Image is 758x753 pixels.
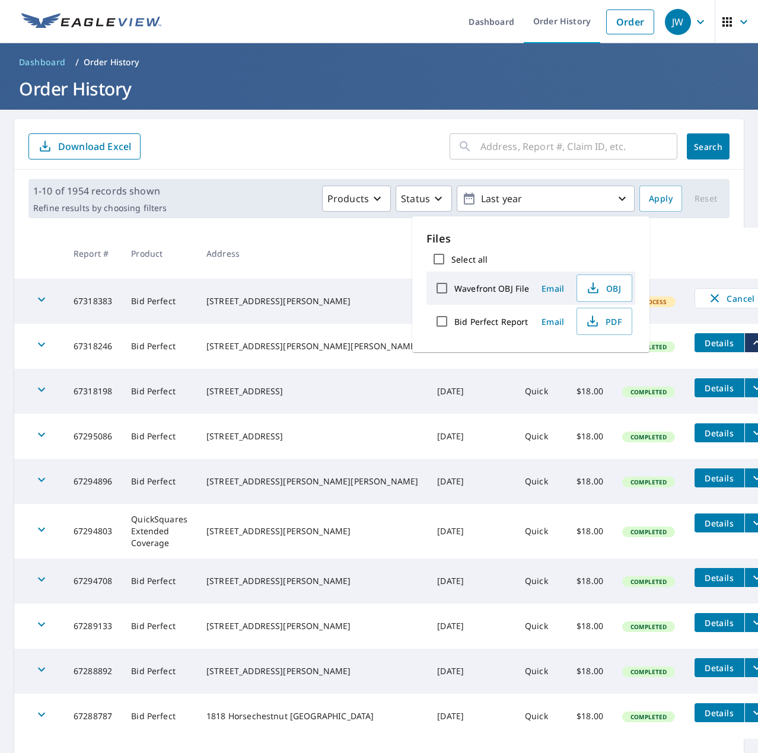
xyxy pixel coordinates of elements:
td: Quick [515,694,567,739]
button: detailsBtn-67288787 [695,703,744,722]
td: $18.00 [567,604,613,649]
td: 67318246 [64,324,122,369]
td: 67318383 [64,279,122,324]
td: [DATE] [428,369,473,414]
p: Order History [84,56,139,68]
button: Last year [457,186,635,212]
button: Apply [639,186,682,212]
span: Email [539,316,567,327]
button: OBJ [577,275,632,302]
span: Details [702,662,737,674]
li: / [75,55,79,69]
td: [DATE] [428,459,473,504]
td: $18.00 [567,369,613,414]
p: Last year [476,189,615,209]
span: PDF [584,314,622,328]
button: Status [396,186,452,212]
span: Details [702,427,737,439]
span: Search [696,141,720,152]
span: Completed [623,433,674,441]
span: Details [702,337,737,349]
td: QuickSquares Extended Coverage [122,504,197,559]
button: Email [534,279,572,298]
span: Completed [623,528,674,536]
td: 67295086 [64,414,122,459]
a: Dashboard [14,53,71,72]
td: Bid Perfect [122,369,197,414]
p: Products [327,192,369,206]
p: Files [426,231,635,247]
span: Completed [623,577,674,586]
button: Products [322,186,391,212]
button: detailsBtn-67318246 [695,333,744,352]
div: [STREET_ADDRESS][PERSON_NAME] [206,620,418,632]
span: Completed [623,713,674,721]
input: Address, Report #, Claim ID, etc. [480,130,677,163]
td: [DATE] [428,559,473,604]
span: Completed [623,478,674,486]
th: Product [122,228,197,279]
a: Order [606,9,654,34]
p: Refine results by choosing filters [33,203,167,213]
img: EV Logo [21,13,161,31]
td: 67294896 [64,459,122,504]
td: Bid Perfect [122,559,197,604]
td: Quick [515,559,567,604]
label: Select all [451,254,488,265]
td: $18.00 [567,459,613,504]
div: [STREET_ADDRESS][PERSON_NAME][PERSON_NAME] [206,340,418,352]
td: Bid Perfect [122,649,197,694]
button: Search [687,133,730,159]
span: Dashboard [19,56,66,68]
td: $18.00 [567,559,613,604]
span: Cancel [707,291,756,305]
p: Status [401,192,430,206]
td: Bid Perfect [122,604,197,649]
div: [STREET_ADDRESS][PERSON_NAME] [206,665,418,677]
td: $18.00 [567,694,613,739]
td: 67288787 [64,694,122,739]
td: 67289133 [64,604,122,649]
div: [STREET_ADDRESS][PERSON_NAME] [206,295,418,307]
td: $18.00 [567,649,613,694]
td: Quick [515,459,567,504]
nav: breadcrumb [14,53,744,72]
td: [DATE] [428,604,473,649]
td: Quick [515,369,567,414]
td: 67288892 [64,649,122,694]
td: $18.00 [567,414,613,459]
td: Bid Perfect [122,324,197,369]
p: Download Excel [58,140,131,153]
div: [STREET_ADDRESS] [206,430,418,442]
td: Quick [515,504,567,559]
button: detailsBtn-67289133 [695,613,744,632]
button: detailsBtn-67288892 [695,658,744,677]
label: Bid Perfect Report [454,316,528,327]
div: 1818 Horsechestnut [GEOGRAPHIC_DATA] [206,710,418,722]
td: Quick [515,649,567,694]
span: Completed [623,623,674,631]
span: Completed [623,388,674,396]
span: OBJ [584,281,622,295]
label: Wavefront OBJ File [454,283,529,294]
div: [STREET_ADDRESS][PERSON_NAME] [206,575,418,587]
span: Details [702,617,737,628]
td: [DATE] [428,504,473,559]
td: 67318198 [64,369,122,414]
span: Details [702,382,737,394]
button: PDF [577,308,632,335]
button: detailsBtn-67295086 [695,423,744,442]
td: Bid Perfect [122,694,197,739]
td: $18.00 [567,504,613,559]
span: Email [539,283,567,294]
div: [STREET_ADDRESS][PERSON_NAME] [206,525,418,537]
span: Details [702,707,737,719]
th: Report # [64,228,122,279]
th: Address [197,228,428,279]
td: Bid Perfect [122,459,197,504]
td: [DATE] [428,414,473,459]
td: 67294803 [64,504,122,559]
td: [DATE] [428,694,473,739]
td: [DATE] [428,649,473,694]
button: Email [534,312,572,331]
